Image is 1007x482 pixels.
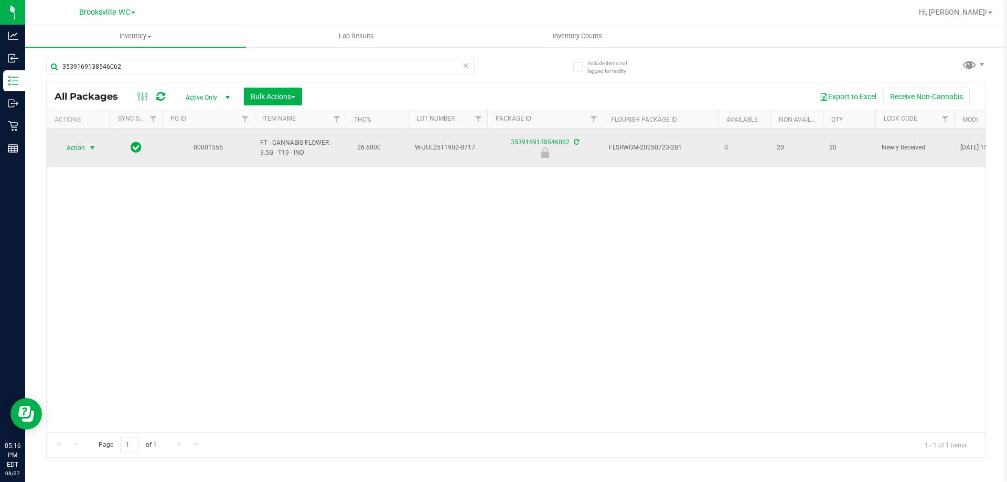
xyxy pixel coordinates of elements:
[417,115,455,122] a: Lot Number
[539,31,616,41] span: Inventory Counts
[724,143,764,153] span: 0
[57,141,85,155] span: Action
[585,110,603,128] a: Filter
[8,53,18,63] inline-svg: Inbound
[462,59,469,72] span: Clear
[779,116,826,123] a: Non-Available
[260,138,339,158] span: FT - CANNABIS FLOWER - 3.5G - T19 - IND
[86,141,99,155] span: select
[170,115,186,122] a: PO ID
[25,31,246,41] span: Inventory
[609,143,712,153] span: FLSRWGM-20250723-281
[511,138,570,146] a: 3539169138546062
[919,8,987,16] span: Hi, [PERSON_NAME]!
[882,143,948,153] span: Newly Received
[10,398,42,430] iframe: Resource center
[726,116,758,123] a: Available
[118,115,158,122] a: Sync Status
[8,30,18,41] inline-svg: Analytics
[884,115,917,122] a: Lock Code
[90,437,165,453] span: Page of 1
[25,25,246,47] a: Inventory
[486,147,604,158] div: Newly Received
[829,143,869,153] span: 20
[883,88,970,105] button: Receive Non-Cannabis
[572,138,579,146] span: Sync from Compliance System
[5,469,20,477] p: 08/27
[813,88,883,105] button: Export to Excel
[777,143,817,153] span: 20
[131,140,142,155] span: In Sync
[46,59,475,74] input: Search Package ID, Item Name, SKU, Lot or Part Number...
[79,8,130,17] span: Brooksville WC
[467,25,688,47] a: Inventory Counts
[8,121,18,131] inline-svg: Retail
[194,144,223,151] a: 00001555
[251,92,295,101] span: Bulk Actions
[55,91,128,102] span: All Packages
[354,116,371,123] a: THC%
[352,140,386,155] span: 26.6000
[916,437,975,453] span: 1 - 1 of 1 items
[328,110,346,128] a: Filter
[145,110,162,128] a: Filter
[120,437,139,453] input: 1
[237,110,254,128] a: Filter
[246,25,467,47] a: Lab Results
[8,76,18,86] inline-svg: Inventory
[8,143,18,154] inline-svg: Reports
[587,59,640,75] span: Include items not tagged for facility
[5,441,20,469] p: 05:16 PM EDT
[831,116,843,123] a: Qty
[611,116,677,123] a: Flourish Package ID
[244,88,302,105] button: Bulk Actions
[470,110,487,128] a: Filter
[8,98,18,109] inline-svg: Outbound
[415,143,481,153] span: W-JUL25T1902-0717
[937,110,954,128] a: Filter
[262,115,296,122] a: Item Name
[55,116,105,123] div: Actions
[496,115,531,122] a: Package ID
[325,31,388,41] span: Lab Results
